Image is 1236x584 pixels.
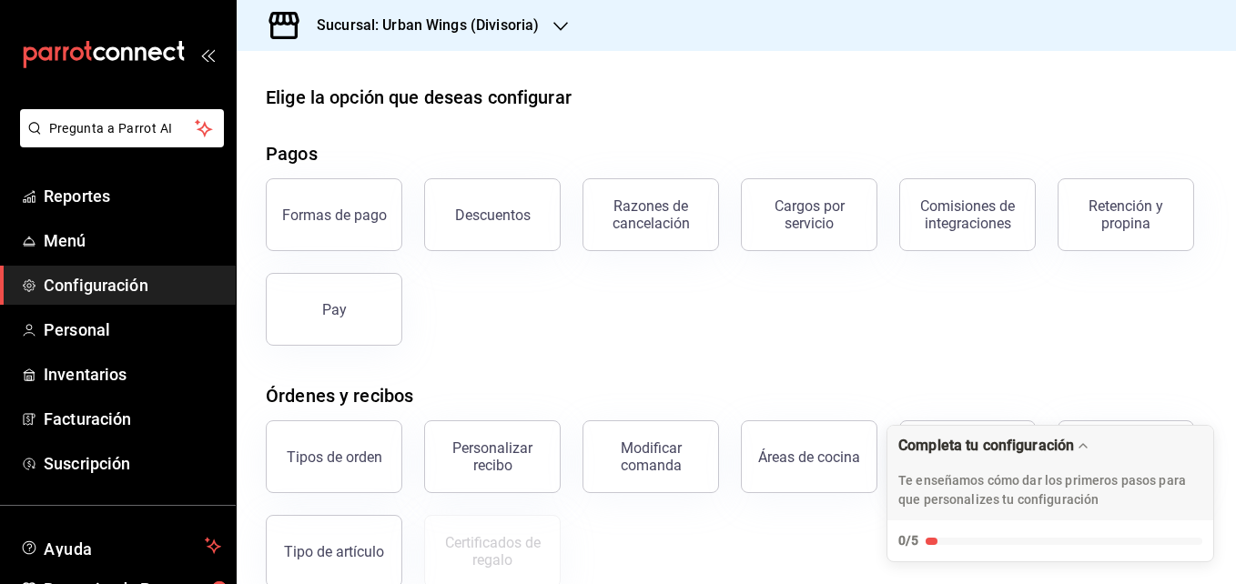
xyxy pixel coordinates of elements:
span: Configuración [44,273,221,297]
button: Pregunta a Parrot AI [20,109,224,147]
span: Inventarios [44,362,221,387]
span: Pregunta a Parrot AI [49,119,196,138]
a: Pregunta a Parrot AI [13,132,224,151]
div: Elige la opción que deseas configurar [266,84,572,111]
div: Personalizar recibo [436,439,549,474]
div: Razones de cancelación [594,197,707,232]
button: Imágenes promocionales [1058,420,1194,493]
div: Tipos de orden [287,448,382,466]
div: Formas de pago [282,206,387,224]
button: Pay [266,273,402,346]
span: Facturación [44,407,221,431]
h3: Sucursal: Urban Wings (Divisoria) [302,15,539,36]
button: Formas de pago [266,178,402,251]
div: Completa tu configuración [886,425,1214,562]
span: Ayuda [44,535,198,557]
div: Pagos [266,140,318,167]
div: Comisiones de integraciones [911,197,1024,232]
button: Razones de cancelación [583,178,719,251]
div: Retención y propina [1069,197,1182,232]
button: Áreas de cocina [741,420,877,493]
span: Personal [44,317,221,342]
button: Cargos por servicio [741,178,877,251]
div: Completa tu configuración [898,437,1074,454]
span: Reportes [44,184,221,208]
div: Pay [322,301,347,318]
div: Tipo de artículo [284,543,384,560]
button: Comisiones de integraciones [899,178,1036,251]
button: Modificar comanda [583,420,719,493]
button: Descuentos [424,178,561,251]
span: Suscripción [44,451,221,476]
button: Personalizar recibo [424,420,561,493]
span: Menú [44,228,221,253]
p: Te enseñamos cómo dar los primeros pasos para que personalizes tu configuración [898,471,1202,509]
button: Tipos de orden [266,420,402,493]
div: Áreas de cocina [758,448,860,466]
button: Expand Checklist [887,426,1213,561]
button: open_drawer_menu [200,47,215,62]
div: Cargos por servicio [753,197,866,232]
button: Retención y propina [1058,178,1194,251]
div: Drag to move checklist [887,426,1213,520]
div: 0/5 [898,531,918,550]
div: Órdenes y recibos [266,382,413,409]
div: Modificar comanda [594,439,707,474]
div: Descuentos [455,206,531,224]
div: Certificados de regalo [436,534,549,569]
button: Impuestos [899,420,1036,493]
